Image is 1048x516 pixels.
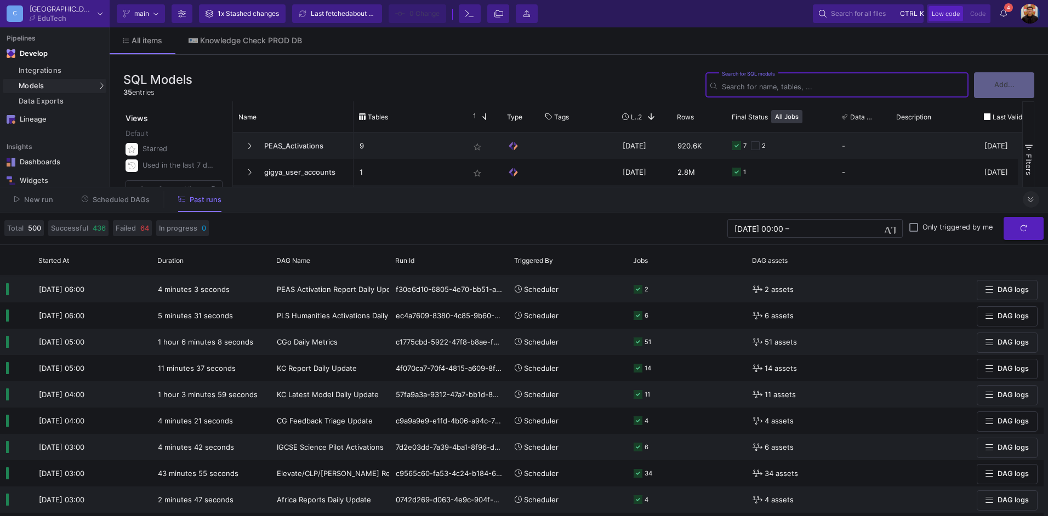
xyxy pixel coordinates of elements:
div: Final Status [732,104,821,129]
button: Search for all filesctrlk [813,4,924,23]
span: Filters [1024,154,1033,175]
span: PEAS Activation Report Daily Update [277,285,402,294]
span: Last Valid Job [993,113,1029,121]
span: [DATE] 03:00 [39,469,84,478]
span: 35 [123,88,132,96]
mat-expansion-panel-header: Navigation iconDevelop [3,45,106,62]
button: Starred [123,141,225,157]
button: 4 [994,4,1013,23]
span: – [785,224,789,233]
div: Widgets [20,176,91,185]
div: [DATE] [617,159,671,185]
span: DAG logs [998,391,1029,399]
span: Scheduler [524,443,559,451]
input: End datetime [791,224,863,233]
span: 2 assets [765,277,794,302]
span: Scheduler [524,337,559,346]
img: Navigation icon [7,176,15,185]
span: KC Latest Model Daily Update [277,390,379,399]
span: 4 minutes 42 seconds [158,443,234,451]
div: ec4a7609-8380-4c85-9b60-07207d516944 [390,302,509,329]
div: Last fetched [311,5,377,22]
span: IGCSE Science Pilot Activations [277,443,384,451]
span: Last Used [631,113,638,121]
div: Starred [143,141,216,157]
span: 500 [28,223,41,233]
a: Navigation iconWidgets [3,172,106,190]
div: - [842,159,885,185]
p: 2 [360,186,457,211]
mat-icon: star_border [471,167,484,180]
span: 43 minutes 55 seconds [158,469,238,478]
div: [DATE] [978,159,1044,185]
span: DAG logs [998,443,1029,451]
span: CGo Daily Metrics [277,337,338,346]
span: Scheduler [524,416,559,425]
span: k [920,7,924,20]
img: SQL Model [508,167,519,178]
span: 1 [469,112,476,122]
span: DAG logs [998,496,1029,504]
img: Navigation icon [7,49,15,58]
span: In progress [159,223,197,233]
span: 436 [93,223,106,233]
span: CG Feedback Triage Update [277,416,373,425]
div: Dashboards [20,158,91,167]
span: Rows [677,113,694,121]
input: Start datetime [734,224,783,233]
span: PLS Humanities Activations Daily Update [277,311,415,320]
div: c1775cbd-5922-47f8-b8ae-f853a81279c3 [390,329,509,355]
span: ctrl [900,7,918,20]
span: New run [24,196,53,204]
span: 0 [202,223,206,233]
div: 2 [762,133,766,159]
span: 4 assets [765,487,794,513]
button: Total500 [4,220,44,236]
span: Description [896,113,931,121]
span: Scheduler [524,364,559,372]
div: 275.3K [671,185,726,211]
div: [DATE] [978,185,1044,211]
span: Search for all files [831,5,886,22]
span: Name [238,113,257,121]
div: 14 [645,356,651,381]
div: 11 [645,382,650,408]
div: [GEOGRAPHIC_DATA] [30,5,93,13]
span: Scheduler [524,469,559,478]
div: 57fa9a3a-9312-47a7-bb1d-80700df2807d [390,381,509,408]
span: 2 minutes 47 seconds [158,495,233,504]
span: Models [19,82,44,90]
div: 51 [645,329,651,355]
div: 2.8M [671,159,726,185]
span: Tables [368,113,388,121]
button: Save Current View [126,180,223,199]
span: [DATE] 05:00 [39,364,84,372]
span: DAG logs [998,469,1029,478]
div: c9565c60-fa53-4c24-b184-6bde97006eb5 [390,460,509,486]
span: Duration [157,256,184,265]
span: Code [970,10,986,18]
a: Integrations [3,64,106,78]
div: 7 [743,133,747,159]
div: 920.6K [671,133,726,159]
span: Scheduler [524,311,559,320]
span: [DATE] 03:00 [39,443,84,451]
div: Views [123,101,227,124]
span: main [134,5,149,22]
span: [DATE] 06:00 [39,285,84,294]
span: DAG assets [752,256,788,265]
div: 4 [645,487,648,513]
button: Low code [929,6,963,21]
div: - [842,186,885,211]
span: Run Id [395,256,414,265]
div: Knowledge Check PROD DB [200,36,302,45]
span: Scheduler [524,495,559,504]
div: [DATE] [617,133,671,159]
span: DAG logs [998,338,1029,346]
span: Save Current View [140,185,201,193]
button: 1x Stashed changes [199,4,286,23]
button: Successful436 [48,220,109,236]
button: DAG logs [977,306,1038,326]
span: 4 assets [765,408,794,434]
h3: SQL Models [123,72,192,87]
